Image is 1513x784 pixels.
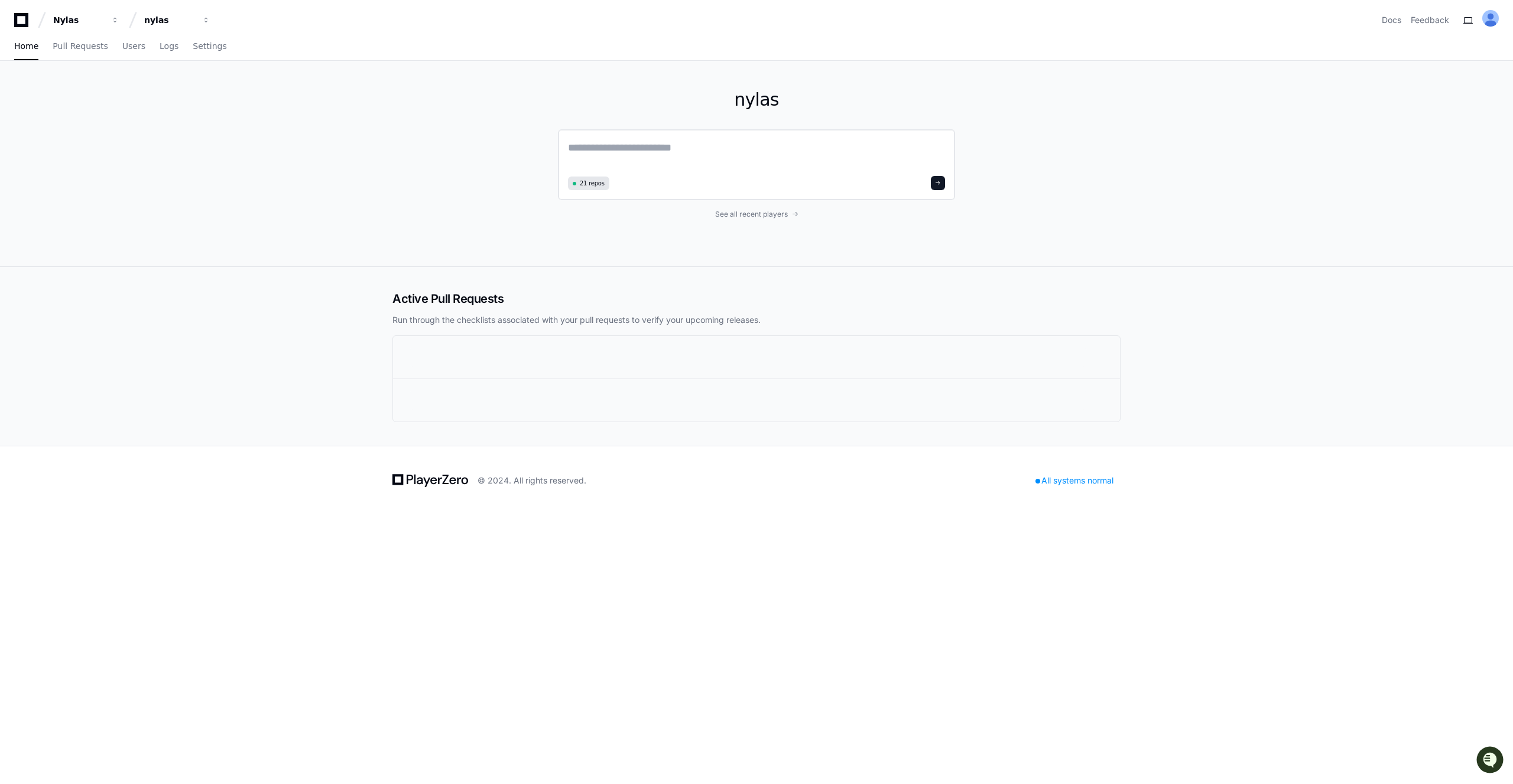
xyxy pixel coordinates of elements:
iframe: Open customer support [1475,745,1507,777]
span: Home [14,43,38,50]
a: Pull Requests [53,33,108,60]
span: 21 repos [580,179,605,188]
span: Pull Requests [53,43,108,50]
a: Powered byPylon [83,123,143,133]
div: Start new chat [40,88,194,100]
div: Nylas [53,14,104,26]
div: We're offline, but we'll be back soon! [40,100,171,109]
a: Settings [193,33,226,60]
a: Users [122,33,145,60]
h1: nylas [558,89,955,110]
button: Start new chat [201,92,215,106]
a: Docs [1382,14,1401,26]
span: See all recent players [715,210,788,219]
button: Feedback [1411,14,1449,26]
a: Logs [160,33,178,60]
img: PlayerZero [12,12,35,35]
a: Home [14,33,38,60]
span: Pylon [118,124,143,133]
img: ALV-UjU-Uivu_cc8zlDcn2c9MNEgVYayUocKx0gHV_Yy_SMunaAAd7JZxK5fgww1Mi-cdUJK5q-hvUHnPErhbMG5W0ta4bF9-... [1482,10,1499,27]
p: Run through the checklists associated with your pull requests to verify your upcoming releases. [392,314,1121,326]
div: All systems normal [1028,472,1121,489]
div: © 2024. All rights reserved. [478,475,586,486]
span: Users [122,43,145,50]
img: 1756235613930-3d25f9e4-fa56-45dd-b3ad-e072dfbd1548 [12,88,33,109]
button: Nylas [48,9,124,31]
div: nylas [144,14,195,26]
h2: Active Pull Requests [392,290,1121,307]
a: See all recent players [558,210,955,219]
span: Logs [160,43,178,50]
button: nylas [139,9,215,31]
div: Welcome [12,47,215,66]
span: Settings [193,43,226,50]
